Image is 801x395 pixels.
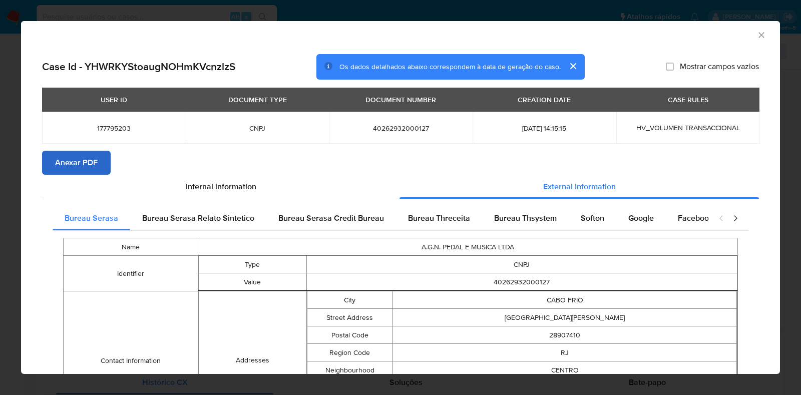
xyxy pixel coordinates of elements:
div: DOCUMENT TYPE [222,91,293,108]
span: Facebook [678,212,713,224]
div: CASE RULES [662,91,714,108]
div: closure-recommendation-modal [21,21,780,374]
h2: Case Id - YHWRKYStoaugNOHmKVcnzlzS [42,60,235,73]
span: Mostrar campos vazios [680,62,759,72]
span: Bureau Serasa Credit Bureau [278,212,384,224]
span: 40262932000127 [341,124,461,133]
td: 28907410 [393,326,737,344]
div: USER ID [95,91,133,108]
span: Softon [581,212,604,224]
span: Bureau Serasa Relato Sintetico [142,212,254,224]
td: 40262932000127 [306,273,737,291]
div: Detailed info [42,175,759,199]
td: Region Code [307,344,393,361]
div: DOCUMENT NUMBER [359,91,442,108]
div: CREATION DATE [512,91,577,108]
span: External information [543,181,616,192]
td: Identifier [64,256,198,291]
span: Os dados detalhados abaixo correspondem à data de geração do caso. [339,62,561,72]
span: Internal information [186,181,256,192]
span: [DATE] 14:15:15 [485,124,604,133]
td: Value [199,273,306,291]
span: 177795203 [54,124,174,133]
span: Anexar PDF [55,152,98,174]
td: A.G.N. PEDAL E MUSICA LTDA [198,238,738,256]
span: Bureau Thsystem [494,212,557,224]
td: CNPJ [306,256,737,273]
td: CABO FRIO [393,291,737,309]
button: cerrar [561,54,585,78]
span: Google [628,212,654,224]
input: Mostrar campos vazios [666,63,674,71]
td: RJ [393,344,737,361]
span: Bureau Serasa [65,212,118,224]
button: Fechar a janela [756,30,765,39]
button: Anexar PDF [42,151,111,175]
span: CNPJ [198,124,317,133]
td: Street Address [307,309,393,326]
td: City [307,291,393,309]
td: Neighbourhood [307,361,393,379]
div: Detailed external info [53,206,708,230]
td: Type [199,256,306,273]
span: HV_VOLUMEN TRANSACCIONAL [636,123,740,133]
td: Postal Code [307,326,393,344]
td: Name [64,238,198,256]
td: CENTRO [393,361,737,379]
td: [GEOGRAPHIC_DATA][PERSON_NAME] [393,309,737,326]
span: Bureau Threceita [408,212,470,224]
